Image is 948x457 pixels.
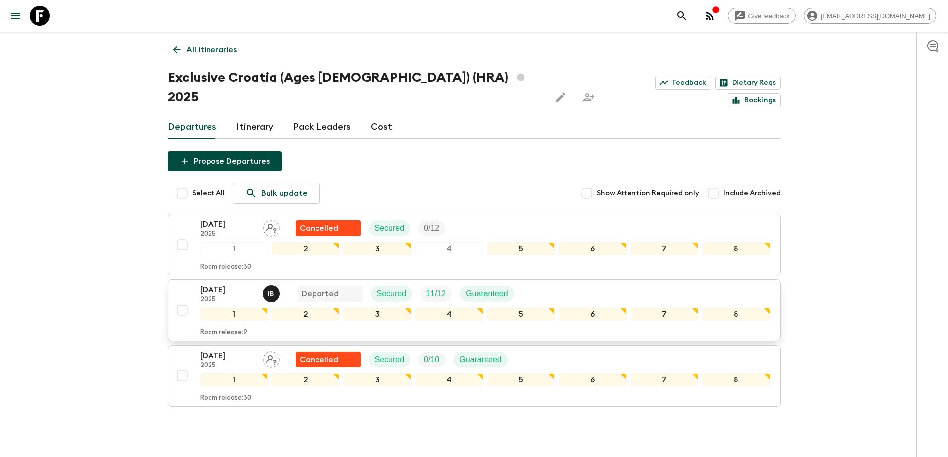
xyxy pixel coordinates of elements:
[420,286,452,302] div: Trip Fill
[200,242,268,255] div: 1
[466,288,508,300] p: Guaranteed
[424,222,439,234] p: 0 / 12
[631,308,698,321] div: 7
[804,8,936,24] div: [EMAIL_ADDRESS][DOMAIN_NAME]
[723,188,781,198] span: Include Archived
[168,115,216,139] a: Departures
[186,44,237,56] p: All itineraries
[200,394,251,402] p: Room release: 30
[371,115,392,139] a: Cost
[487,373,555,386] div: 5
[236,115,273,139] a: Itinerary
[343,308,411,321] div: 3
[415,373,483,386] div: 4
[702,242,770,255] div: 8
[168,68,543,107] h1: Exclusive Croatia (Ages [DEMOGRAPHIC_DATA]) (HRA) 2025
[559,242,627,255] div: 6
[375,354,405,366] p: Secured
[168,40,242,60] a: All itineraries
[702,308,770,321] div: 8
[418,220,445,236] div: Trip Fill
[300,222,338,234] p: Cancelled
[672,6,692,26] button: search adventures
[597,188,699,198] span: Show Attention Required only
[263,288,282,296] span: Ivica Burić
[551,88,571,107] button: Edit this itinerary
[272,242,339,255] div: 2
[296,220,361,236] div: Flash Pack cancellation
[631,373,698,386] div: 7
[728,8,796,24] a: Give feedback
[296,352,361,367] div: Flash Pack cancellation
[200,329,247,337] p: Room release: 9
[233,183,320,204] a: Bulk update
[815,12,936,20] span: [EMAIL_ADDRESS][DOMAIN_NAME]
[743,12,795,20] span: Give feedback
[192,188,225,198] span: Select All
[261,187,308,199] p: Bulk update
[702,373,770,386] div: 8
[487,308,555,321] div: 5
[200,350,255,362] p: [DATE]
[6,6,26,26] button: menu
[168,279,781,341] button: [DATE]2025Ivica BurićDepartedSecuredTrip FillGuaranteed12345678Room release:9
[200,218,255,230] p: [DATE]
[369,220,411,236] div: Secured
[415,242,483,255] div: 4
[559,373,627,386] div: 6
[293,115,351,139] a: Pack Leaders
[418,352,445,367] div: Trip Fill
[200,362,255,369] p: 2025
[579,88,599,107] span: Share this itinerary
[200,263,251,271] p: Room release: 30
[459,354,502,366] p: Guaranteed
[631,242,698,255] div: 7
[655,76,711,90] a: Feedback
[200,308,268,321] div: 1
[200,373,268,386] div: 1
[272,373,339,386] div: 2
[263,354,280,362] span: Assign pack leader
[168,214,781,275] button: [DATE]2025Assign pack leaderFlash Pack cancellationSecuredTrip Fill12345678Room release:30
[487,242,555,255] div: 5
[200,284,255,296] p: [DATE]
[369,352,411,367] div: Secured
[263,223,280,231] span: Assign pack leader
[559,308,627,321] div: 6
[168,345,781,407] button: [DATE]2025Assign pack leaderFlash Pack cancellationSecuredTrip FillGuaranteed12345678Room release:30
[375,222,405,234] p: Secured
[715,76,781,90] a: Dietary Reqs
[343,242,411,255] div: 3
[424,354,439,366] p: 0 / 10
[300,354,338,366] p: Cancelled
[272,308,339,321] div: 2
[728,93,781,107] a: Bookings
[200,296,255,304] p: 2025
[200,230,255,238] p: 2025
[377,288,407,300] p: Secured
[343,373,411,386] div: 3
[302,288,339,300] p: Departed
[426,288,446,300] p: 11 / 12
[371,286,413,302] div: Secured
[168,151,282,171] button: Propose Departures
[415,308,483,321] div: 4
